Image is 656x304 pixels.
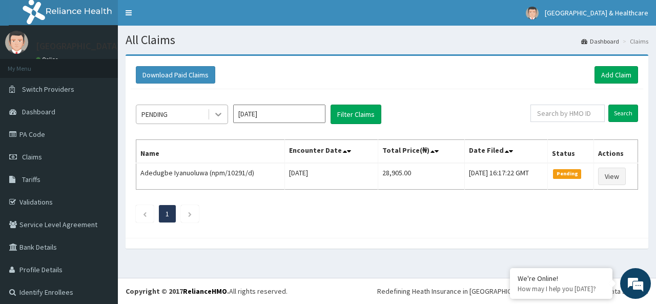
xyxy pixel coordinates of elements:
[594,66,638,84] a: Add Claim
[464,163,548,190] td: [DATE] 16:17:22 GMT
[188,209,192,218] a: Next page
[620,37,648,46] li: Claims
[166,209,169,218] a: Page 1 is your current page
[548,140,593,164] th: Status
[22,85,74,94] span: Switch Providers
[518,285,605,293] p: How may I help you today?
[126,33,648,47] h1: All Claims
[285,163,378,190] td: [DATE]
[183,287,227,296] a: RelianceHMO
[464,140,548,164] th: Date Filed
[530,105,605,122] input: Search by HMO ID
[377,286,648,296] div: Redefining Heath Insurance in [GEOGRAPHIC_DATA] using Telemedicine and Data Science!
[126,287,229,296] strong: Copyright © 2017 .
[553,169,581,178] span: Pending
[22,152,42,161] span: Claims
[593,140,638,164] th: Actions
[118,278,656,304] footer: All rights reserved.
[545,8,648,17] span: [GEOGRAPHIC_DATA] & Healthcare
[142,209,147,218] a: Previous page
[608,105,638,122] input: Search
[22,175,40,184] span: Tariffs
[581,37,619,46] a: Dashboard
[5,31,28,54] img: User Image
[136,140,285,164] th: Name
[36,56,60,63] a: Online
[136,163,285,190] td: Adedugbe Iyanuoluwa (npm/10291/d)
[285,140,378,164] th: Encounter Date
[141,109,168,119] div: PENDING
[233,105,325,123] input: Select Month and Year
[378,163,465,190] td: 28,905.00
[598,168,626,185] a: View
[22,107,55,116] span: Dashboard
[526,7,539,19] img: User Image
[518,274,605,283] div: We're Online!
[331,105,381,124] button: Filter Claims
[136,66,215,84] button: Download Paid Claims
[378,140,465,164] th: Total Price(₦)
[36,42,176,51] p: [GEOGRAPHIC_DATA] & Healthcare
